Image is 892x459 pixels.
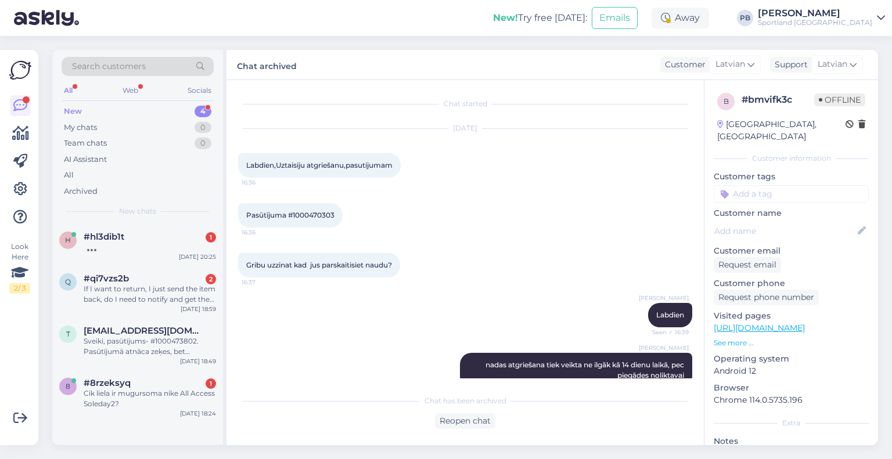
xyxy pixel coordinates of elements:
span: #qi7vzs2b [84,273,129,284]
span: Seen ✓ 16:39 [645,328,689,337]
div: 2 / 3 [9,283,30,294]
span: Chat has been archived [425,396,506,406]
div: Support [770,59,808,71]
div: # bmvifk3c [742,93,814,107]
div: Web [120,83,141,98]
div: PB [737,10,753,26]
span: #8rzeksyq [84,378,131,388]
div: 0 [195,138,211,149]
span: Gribu uzzinat kad jus parskaitisiet naudu? [246,261,392,269]
span: Pasūtījuma #1000470303 [246,211,334,219]
div: [DATE] 18:49 [180,357,216,366]
span: Labdien,Uztaisiju atgriešanu,pasutijumam [246,161,393,169]
a: [URL][DOMAIN_NAME] [714,323,805,333]
p: Notes [714,435,869,447]
label: Chat archived [237,57,297,73]
div: New [64,106,82,117]
div: Team chats [64,138,107,149]
div: [GEOGRAPHIC_DATA], [GEOGRAPHIC_DATA] [717,118,846,143]
div: 2 [206,274,216,284]
div: Request phone number [714,290,819,305]
p: Operating system [714,353,869,365]
span: Latvian [818,58,847,71]
div: Customer information [714,153,869,164]
div: 0 [195,122,211,133]
span: t [66,330,70,338]
p: Android 12 [714,365,869,377]
div: [DATE] [238,123,692,133]
span: Search customers [72,60,146,73]
button: Emails [592,7,638,29]
div: All [62,83,75,98]
div: Chat started [238,99,692,109]
div: My chats [64,122,97,133]
p: Customer phone [714,277,869,290]
div: Away [652,8,709,28]
img: Askly Logo [9,59,31,81]
div: Sveiki, pasūtījums- #1000473802. Pasūtījumā atnāca zeķes, bet compression sporta apakšveļa neatnā... [84,336,216,357]
span: 8 [66,382,70,391]
div: [DATE] 20:25 [179,252,216,261]
p: Browser [714,382,869,394]
span: Labdien [656,310,684,319]
div: [PERSON_NAME] [758,9,872,18]
span: New chats [119,206,156,216]
span: #hl3dib1t [84,232,124,242]
span: 16:36 [242,178,285,187]
span: Latvian [715,58,745,71]
div: All [64,169,74,181]
span: Offline [814,93,865,106]
div: 4 [195,106,211,117]
div: Request email [714,257,781,273]
div: [DATE] 18:24 [180,409,216,418]
input: Add name [714,225,855,237]
span: [PERSON_NAME] [639,294,689,302]
p: Chrome 114.0.5735.196 [714,394,869,406]
div: Sportland [GEOGRAPHIC_DATA] [758,18,872,27]
div: Cik liela ir mugursoma nike All Access Soleday2? [84,388,216,409]
div: [DATE] 18:59 [181,305,216,313]
span: nadas atgriešana tiek veikta ne ilgāk kā 14 dienu laikā, pec piegādes noliktavai [485,360,686,380]
p: Visited pages [714,310,869,322]
b: New! [493,12,518,23]
input: Add a tag [714,185,869,203]
div: AI Assistant [64,154,107,165]
div: If I want to return, I just send the item back, do I need to notify and get the return authorized ? [84,284,216,305]
div: Try free [DATE]: [493,11,587,25]
span: [PERSON_NAME] [639,344,689,352]
span: h [65,236,71,244]
p: See more ... [714,338,869,348]
div: Customer [660,59,706,71]
div: Socials [185,83,214,98]
span: tomsvizbulis1@inbox.lv [84,326,204,336]
div: Archived [64,186,98,197]
a: [PERSON_NAME]Sportland [GEOGRAPHIC_DATA] [758,9,885,27]
p: Customer email [714,245,869,257]
p: Customer name [714,207,869,219]
div: Look Here [9,241,30,294]
div: 1 [206,232,216,243]
span: b [724,97,729,106]
div: Extra [714,418,869,428]
div: 1 [206,378,216,389]
div: Reopen chat [435,413,495,429]
span: q [65,277,71,286]
p: Customer tags [714,171,869,183]
span: 16:37 [242,278,285,287]
span: 16:36 [242,228,285,237]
